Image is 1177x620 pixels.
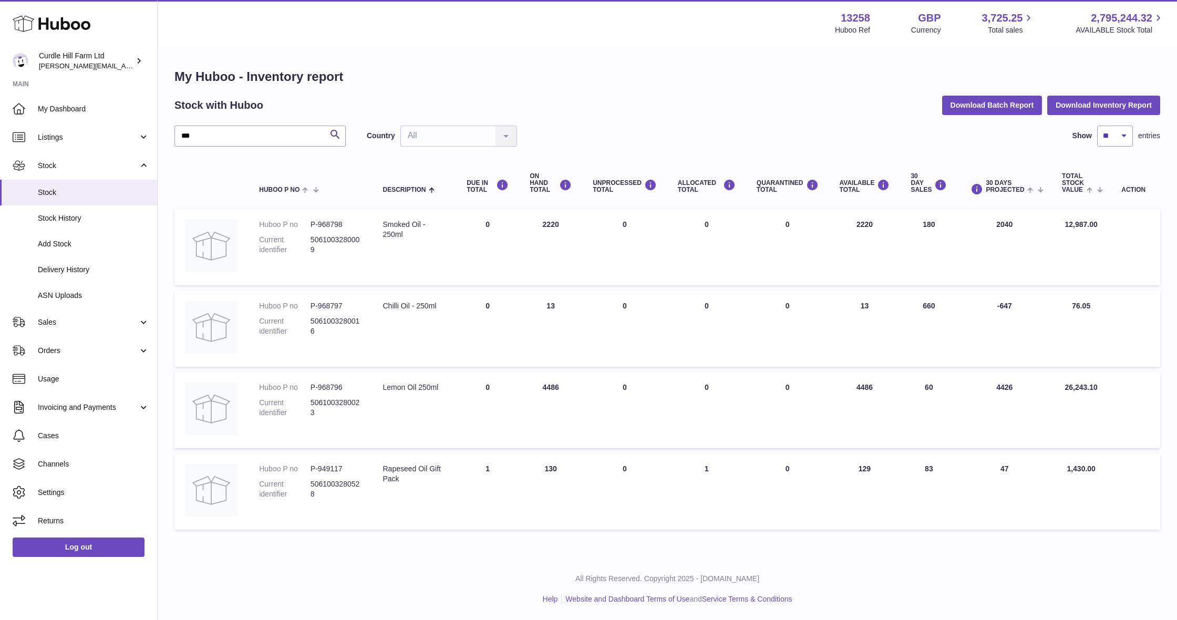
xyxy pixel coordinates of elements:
td: 2040 [957,209,1051,285]
dd: P-949117 [311,464,362,474]
td: 47 [957,453,1051,530]
span: Invoicing and Payments [38,402,138,412]
span: entries [1138,131,1160,141]
span: 3,725.25 [982,11,1023,25]
td: 0 [667,372,746,448]
span: Returns [38,516,149,526]
td: 4486 [519,372,582,448]
label: Country [367,131,395,141]
a: Website and Dashboard Terms of Use [565,595,689,603]
td: 0 [456,291,519,367]
span: Total sales [988,25,1035,35]
td: 2220 [519,209,582,285]
dt: Current identifier [259,316,311,336]
span: 1,430.00 [1067,464,1096,473]
td: -647 [957,291,1051,367]
div: Action [1121,187,1150,193]
td: 13 [519,291,582,367]
td: 0 [667,291,746,367]
td: 13 [829,291,901,367]
span: Sales [38,317,138,327]
dd: 5061003280023 [311,398,362,418]
strong: GBP [918,11,941,25]
dd: 5061003280016 [311,316,362,336]
td: 1 [456,453,519,530]
div: ALLOCATED Total [678,179,736,193]
a: Help [543,595,558,603]
div: QUARANTINED Total [757,179,819,193]
span: ASN Uploads [38,291,149,301]
div: Lemon Oil 250ml [383,383,446,392]
div: 30 DAY SALES [911,173,947,194]
span: 30 DAYS PROJECTED [986,180,1024,193]
td: 0 [582,209,667,285]
div: Smoked Oil - 250ml [383,220,446,240]
span: 0 [786,464,790,473]
a: Log out [13,538,144,556]
span: My Dashboard [38,104,149,114]
h1: My Huboo - Inventory report [174,68,1160,85]
td: 0 [667,209,746,285]
img: miranda@diddlysquatfarmshop.com [13,53,28,69]
span: 76.05 [1072,302,1090,310]
div: DUE IN TOTAL [467,179,509,193]
div: Chilli Oil - 250ml [383,301,446,311]
button: Download Inventory Report [1047,96,1160,115]
td: 4486 [829,372,901,448]
div: Curdle Hill Farm Ltd [39,51,133,71]
div: Rapeseed Oil Gift Pack [383,464,446,484]
h2: Stock with Huboo [174,98,263,112]
span: Settings [38,488,149,498]
dt: Current identifier [259,479,311,499]
a: Service Terms & Conditions [702,595,792,603]
a: 3,725.25 Total sales [982,11,1035,35]
span: Huboo P no [259,187,300,193]
td: 130 [519,453,582,530]
dt: Huboo P no [259,464,311,474]
dt: Current identifier [259,235,311,255]
div: UNPROCESSED Total [593,179,657,193]
div: ON HAND Total [530,173,572,194]
button: Download Batch Report [942,96,1042,115]
td: 0 [456,209,519,285]
span: Cases [38,431,149,441]
td: 2220 [829,209,901,285]
td: 0 [582,453,667,530]
span: Delivery History [38,265,149,275]
span: 12,987.00 [1065,220,1098,229]
td: 0 [582,291,667,367]
li: and [562,594,792,604]
td: 60 [900,372,957,448]
p: All Rights Reserved. Copyright 2025 - [DOMAIN_NAME] [166,574,1169,584]
span: Channels [38,459,149,469]
span: 0 [786,383,790,391]
a: 2,795,244.32 AVAILABLE Stock Total [1076,11,1164,35]
dd: P-968798 [311,220,362,230]
span: Listings [38,132,138,142]
div: Huboo Ref [835,25,870,35]
td: 129 [829,453,901,530]
strong: 13258 [841,11,870,25]
span: AVAILABLE Stock Total [1076,25,1164,35]
span: Stock [38,188,149,198]
span: 0 [786,220,790,229]
div: Currency [911,25,941,35]
td: 4426 [957,372,1051,448]
span: 2,795,244.32 [1091,11,1152,25]
dd: P-968797 [311,301,362,311]
span: 0 [786,302,790,310]
td: 0 [456,372,519,448]
dt: Huboo P no [259,220,311,230]
span: [PERSON_NAME][EMAIL_ADDRESS][DOMAIN_NAME] [39,61,211,70]
dd: P-968796 [311,383,362,392]
dt: Huboo P no [259,301,311,311]
span: Description [383,187,426,193]
dt: Huboo P no [259,383,311,392]
td: 0 [582,372,667,448]
dd: 5061003280009 [311,235,362,255]
dt: Current identifier [259,398,311,418]
img: product image [185,383,238,435]
span: Add Stock [38,239,149,249]
dd: 5061003280528 [311,479,362,499]
span: Usage [38,374,149,384]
